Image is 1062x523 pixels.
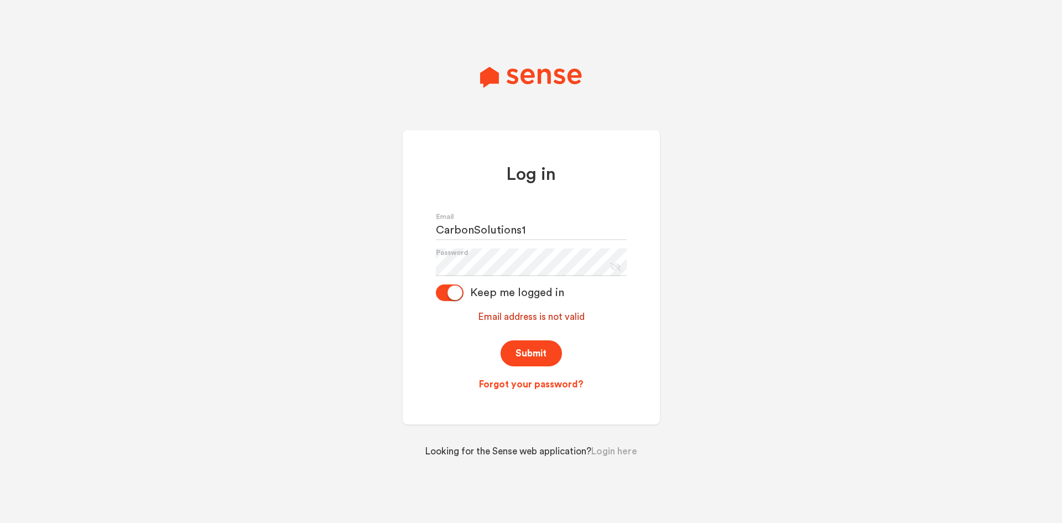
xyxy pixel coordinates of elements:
[501,340,562,366] button: Submit
[591,447,637,456] a: Login here
[436,378,627,391] a: Forgot your password?
[480,66,581,87] img: Sense Logo
[436,310,627,324] div: Email address is not valid
[399,436,663,458] div: Looking for the Sense web application?
[464,286,564,299] div: Keep me logged in
[436,163,627,186] h1: Log in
